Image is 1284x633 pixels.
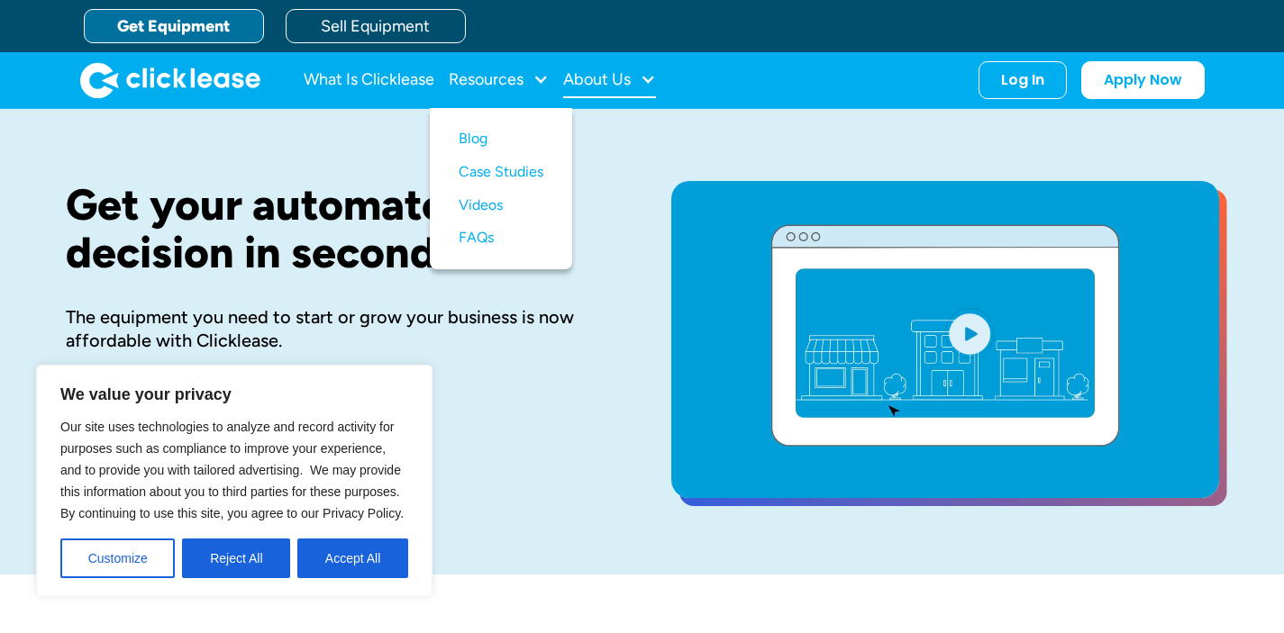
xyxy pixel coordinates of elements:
[945,308,994,358] img: Blue play button logo on a light blue circular background
[60,538,175,578] button: Customize
[1001,71,1044,89] div: Log In
[459,189,543,222] a: Videos
[1081,61,1205,99] a: Apply Now
[297,538,408,578] button: Accept All
[60,420,404,520] span: Our site uses technologies to analyze and record activity for purposes such as compliance to impr...
[304,62,434,98] a: What Is Clicklease
[80,62,260,98] a: home
[671,181,1219,498] a: open lightbox
[563,62,656,98] div: About Us
[182,538,290,578] button: Reject All
[286,9,466,43] a: Sell Equipment
[80,62,260,98] img: Clicklease logo
[449,62,549,98] div: Resources
[36,365,433,597] div: We value your privacy
[84,9,264,43] a: Get Equipment
[60,384,408,405] p: We value your privacy
[459,156,543,189] a: Case Studies
[430,108,572,269] nav: Resources
[66,181,614,276] h1: Get your automated decision in seconds.
[459,222,543,255] a: FAQs
[66,305,614,352] div: The equipment you need to start or grow your business is now affordable with Clicklease.
[459,122,543,156] a: Blog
